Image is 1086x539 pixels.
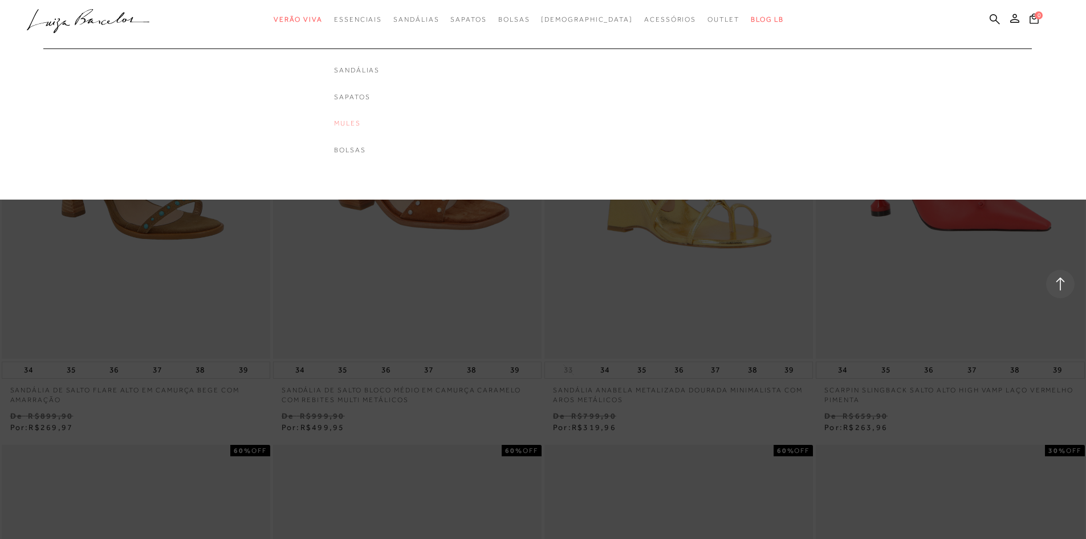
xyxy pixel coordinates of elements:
[751,15,784,23] span: BLOG LB
[751,9,784,30] a: BLOG LB
[393,9,439,30] a: categoryNavScreenReaderText
[334,92,380,102] a: noSubCategoriesText
[334,9,382,30] a: categoryNavScreenReaderText
[334,15,382,23] span: Essenciais
[644,15,696,23] span: Acessórios
[707,15,739,23] span: Outlet
[541,9,633,30] a: noSubCategoriesText
[334,66,380,75] a: noSubCategoriesText
[541,15,633,23] span: [DEMOGRAPHIC_DATA]
[1035,11,1043,19] span: 0
[450,9,486,30] a: categoryNavScreenReaderText
[450,15,486,23] span: Sapatos
[274,15,323,23] span: Verão Viva
[1026,13,1042,28] button: 0
[644,9,696,30] a: categoryNavScreenReaderText
[498,9,530,30] a: categoryNavScreenReaderText
[707,9,739,30] a: categoryNavScreenReaderText
[334,145,380,155] a: noSubCategoriesText
[274,9,323,30] a: categoryNavScreenReaderText
[393,15,439,23] span: Sandálias
[498,15,530,23] span: Bolsas
[334,119,380,128] a: noSubCategoriesText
